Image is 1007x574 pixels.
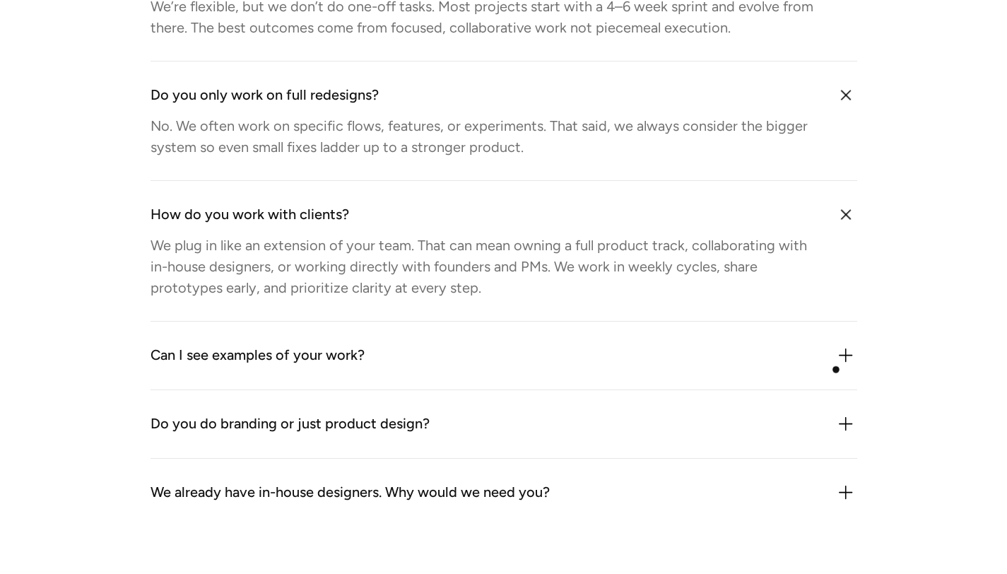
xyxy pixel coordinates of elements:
[151,344,365,367] div: Can I see examples of your work?
[151,84,379,107] div: Do you only work on full redesigns?
[151,413,430,435] div: Do you do branding or just product design?
[151,481,550,504] div: We already have in-house designers. Why would we need you?
[151,115,819,158] div: No. We often work on specific flows, features, or experiments. That said, we always consider the ...
[151,204,349,226] div: How do you work with clients?
[151,235,819,298] div: We plug in like an extension of your team. That can mean owning a full product track, collaborati...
